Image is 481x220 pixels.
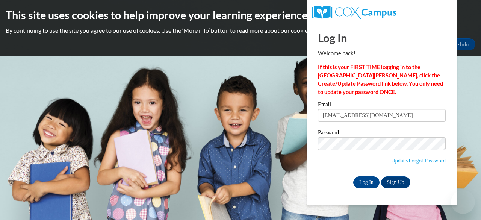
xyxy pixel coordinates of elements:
strong: If this is your FIRST TIME logging in to the [GEOGRAPHIC_DATA][PERSON_NAME], click the Create/Upd... [318,64,443,95]
h1: Log In [318,30,446,46]
label: Email [318,102,446,109]
a: More Info [440,38,475,50]
label: Password [318,130,446,137]
a: Sign Up [381,176,410,188]
p: Welcome back! [318,49,446,58]
iframe: Button to launch messaging window [451,190,475,214]
a: Update/Forgot Password [391,158,446,164]
h2: This site uses cookies to help improve your learning experience. [6,8,475,23]
p: By continuing to use the site you agree to our use of cookies. Use the ‘More info’ button to read... [6,26,475,35]
img: COX Campus [312,6,396,19]
input: Log In [353,176,380,188]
